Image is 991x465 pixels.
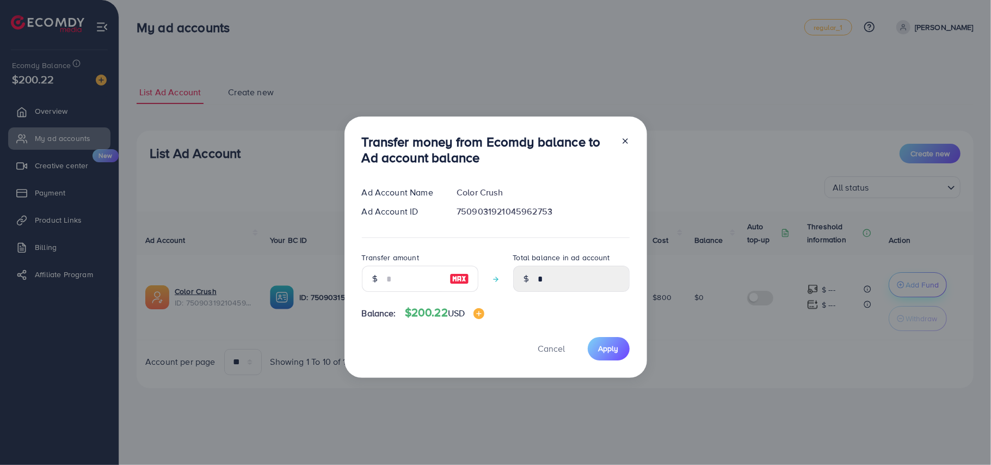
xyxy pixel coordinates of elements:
[599,343,619,354] span: Apply
[353,186,448,199] div: Ad Account Name
[525,337,579,360] button: Cancel
[362,134,612,166] h3: Transfer money from Ecomdy balance to Ad account balance
[513,252,610,263] label: Total balance in ad account
[362,307,396,320] span: Balance:
[448,307,465,319] span: USD
[448,205,638,218] div: 7509031921045962753
[448,186,638,199] div: Color Crush
[945,416,983,457] iframe: Chat
[353,205,448,218] div: Ad Account ID
[450,272,469,285] img: image
[362,252,419,263] label: Transfer amount
[473,308,484,319] img: image
[405,306,485,320] h4: $200.22
[538,342,565,354] span: Cancel
[588,337,630,360] button: Apply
